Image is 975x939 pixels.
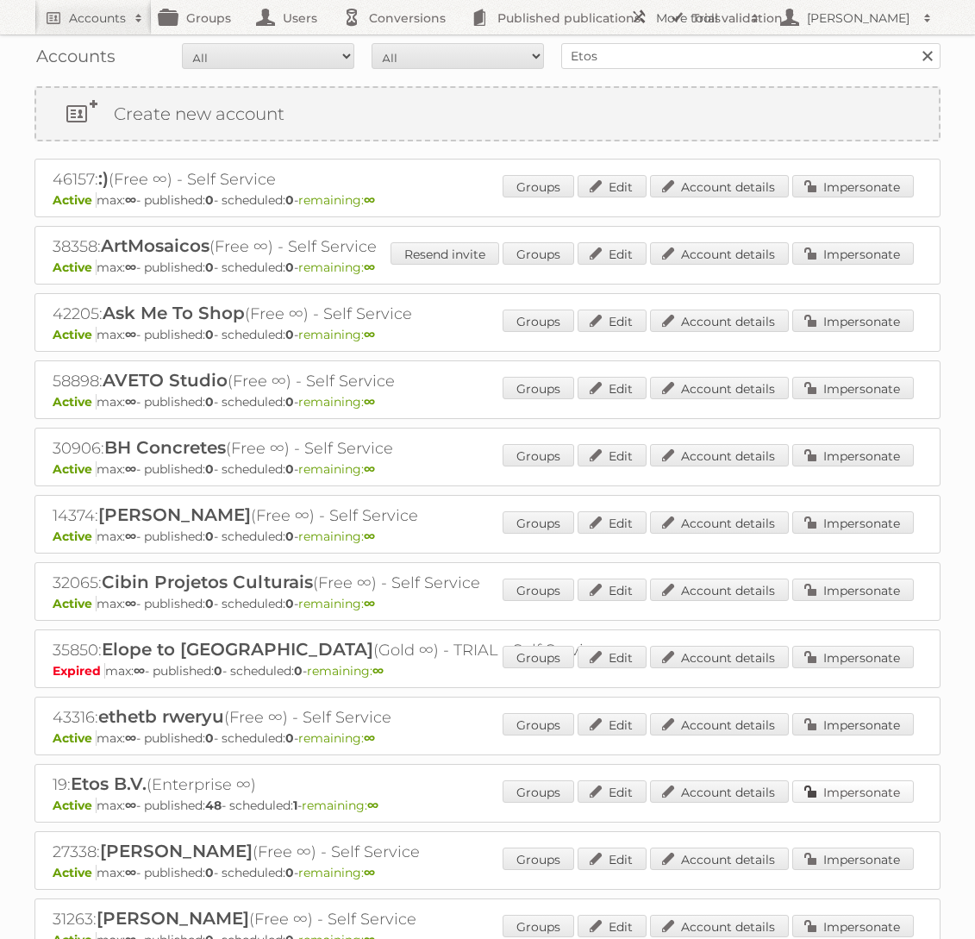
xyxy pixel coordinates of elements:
[53,663,105,679] span: Expired
[298,461,375,477] span: remaining:
[53,504,656,527] h2: 14374: (Free ∞) - Self Service
[578,377,647,399] a: Edit
[650,579,789,601] a: Account details
[53,529,97,544] span: Active
[367,798,378,813] strong: ∞
[298,192,375,208] span: remaining:
[650,511,789,534] a: Account details
[205,192,214,208] strong: 0
[650,175,789,197] a: Account details
[125,394,136,410] strong: ∞
[298,730,375,746] span: remaining:
[503,444,574,466] a: Groups
[298,260,375,275] span: remaining:
[372,663,384,679] strong: ∞
[53,639,656,661] h2: 35850: (Gold ∞) - TRIAL - Self Service
[98,706,224,727] span: ethetb rweryu
[578,175,647,197] a: Edit
[294,663,303,679] strong: 0
[98,168,109,189] span: :)
[205,260,214,275] strong: 0
[134,663,145,679] strong: ∞
[53,798,922,813] p: max: - published: - scheduled: -
[100,841,253,861] span: [PERSON_NAME]
[578,780,647,803] a: Edit
[125,529,136,544] strong: ∞
[298,865,375,880] span: remaining:
[101,235,209,256] span: ArtMosaicos
[503,310,574,332] a: Groups
[53,327,97,342] span: Active
[125,730,136,746] strong: ∞
[792,175,914,197] a: Impersonate
[285,730,294,746] strong: 0
[578,310,647,332] a: Edit
[53,773,656,796] h2: 19: (Enterprise ∞)
[98,504,251,525] span: [PERSON_NAME]
[650,780,789,803] a: Account details
[285,327,294,342] strong: 0
[650,915,789,937] a: Account details
[285,394,294,410] strong: 0
[285,529,294,544] strong: 0
[503,915,574,937] a: Groups
[53,461,922,477] p: max: - published: - scheduled: -
[97,908,249,929] span: [PERSON_NAME]
[103,370,228,391] span: AVETO Studio
[53,529,922,544] p: max: - published: - scheduled: -
[53,596,97,611] span: Active
[364,730,375,746] strong: ∞
[285,865,294,880] strong: 0
[53,260,97,275] span: Active
[792,511,914,534] a: Impersonate
[53,865,97,880] span: Active
[578,579,647,601] a: Edit
[285,461,294,477] strong: 0
[125,192,136,208] strong: ∞
[650,713,789,736] a: Account details
[792,444,914,466] a: Impersonate
[125,596,136,611] strong: ∞
[792,579,914,601] a: Impersonate
[53,192,922,208] p: max: - published: - scheduled: -
[125,461,136,477] strong: ∞
[53,730,922,746] p: max: - published: - scheduled: -
[364,394,375,410] strong: ∞
[298,394,375,410] span: remaining:
[656,9,742,27] h2: More tools
[102,572,313,592] span: Cibin Projetos Culturais
[53,235,656,258] h2: 38358: (Free ∞) - Self Service
[307,663,384,679] span: remaining:
[503,377,574,399] a: Groups
[503,780,574,803] a: Groups
[285,192,294,208] strong: 0
[205,596,214,611] strong: 0
[53,908,656,930] h2: 31263: (Free ∞) - Self Service
[102,639,373,660] span: Elope to [GEOGRAPHIC_DATA]
[53,303,656,325] h2: 42205: (Free ∞) - Self Service
[285,596,294,611] strong: 0
[53,260,922,275] p: max: - published: - scheduled: -
[53,730,97,746] span: Active
[650,242,789,265] a: Account details
[792,646,914,668] a: Impersonate
[578,242,647,265] a: Edit
[391,242,499,265] a: Resend invite
[364,529,375,544] strong: ∞
[792,377,914,399] a: Impersonate
[53,706,656,729] h2: 43316: (Free ∞) - Self Service
[53,370,656,392] h2: 58898: (Free ∞) - Self Service
[364,865,375,880] strong: ∞
[69,9,126,27] h2: Accounts
[503,175,574,197] a: Groups
[792,915,914,937] a: Impersonate
[792,242,914,265] a: Impersonate
[293,798,297,813] strong: 1
[792,780,914,803] a: Impersonate
[125,327,136,342] strong: ∞
[503,579,574,601] a: Groups
[503,848,574,870] a: Groups
[125,865,136,880] strong: ∞
[53,437,656,460] h2: 30906: (Free ∞) - Self Service
[53,841,656,863] h2: 27338: (Free ∞) - Self Service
